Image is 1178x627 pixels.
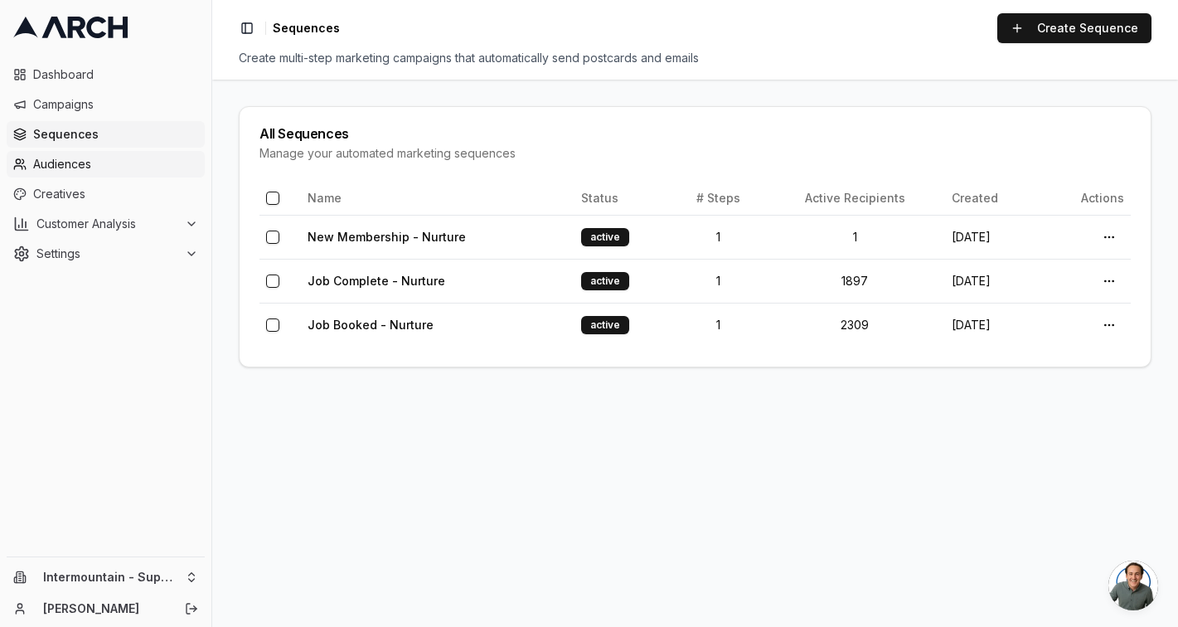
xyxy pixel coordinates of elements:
[673,215,764,259] td: 1
[945,259,1040,303] td: [DATE]
[1040,182,1131,215] th: Actions
[581,228,629,246] div: active
[7,91,205,118] a: Campaigns
[764,182,946,215] th: Active Recipients
[673,182,764,215] th: # Steps
[7,151,205,177] a: Audiences
[945,215,1040,259] td: [DATE]
[33,66,198,83] span: Dashboard
[7,121,205,148] a: Sequences
[308,274,445,288] a: Job Complete - Nurture
[764,259,946,303] td: 1897
[7,211,205,237] button: Customer Analysis
[36,216,178,232] span: Customer Analysis
[259,127,1131,140] div: All Sequences
[180,597,203,620] button: Log out
[33,126,198,143] span: Sequences
[273,20,340,36] span: Sequences
[43,570,178,585] span: Intermountain - Superior Water & Air
[574,182,672,215] th: Status
[43,600,167,617] a: [PERSON_NAME]
[581,316,629,334] div: active
[581,272,629,290] div: active
[764,215,946,259] td: 1
[33,96,198,113] span: Campaigns
[997,13,1151,43] a: Create Sequence
[33,186,198,202] span: Creatives
[259,145,1131,162] div: Manage your automated marketing sequences
[1108,561,1158,610] div: Open chat
[7,241,205,267] button: Settings
[239,50,1151,66] div: Create multi-step marketing campaigns that automatically send postcards and emails
[308,230,466,244] a: New Membership - Nurture
[673,303,764,347] td: 1
[36,245,178,262] span: Settings
[945,182,1040,215] th: Created
[33,156,198,173] span: Audiences
[673,259,764,303] td: 1
[7,564,205,591] button: Intermountain - Superior Water & Air
[7,181,205,207] a: Creatives
[273,20,340,36] nav: breadcrumb
[301,182,574,215] th: Name
[308,318,434,332] a: Job Booked - Nurture
[945,303,1040,347] td: [DATE]
[764,303,946,347] td: 2309
[7,61,205,88] a: Dashboard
